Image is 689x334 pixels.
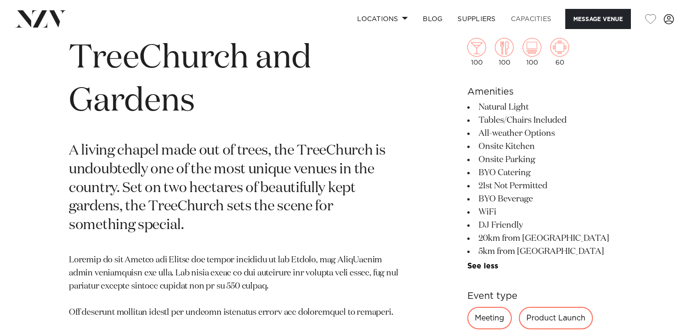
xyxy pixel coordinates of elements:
img: cocktail.png [467,38,486,57]
a: SUPPLIERS [450,9,503,29]
li: 5km from [GEOGRAPHIC_DATA] [467,245,620,258]
li: Tables/Chairs Included [467,114,620,127]
li: WiFi [467,206,620,219]
li: Onsite Parking [467,153,620,166]
h1: TreeChurch and Gardens [69,37,401,123]
img: theatre.png [523,38,541,57]
img: nzv-logo.png [15,10,66,27]
li: All-weather Options [467,127,620,140]
li: BYO Catering [467,166,620,179]
li: BYO Beverage [467,193,620,206]
h6: Amenities [467,85,620,99]
a: BLOG [415,9,450,29]
div: Product Launch [519,307,593,329]
div: 60 [550,38,569,66]
img: dining.png [495,38,514,57]
div: 100 [467,38,486,66]
div: 100 [495,38,514,66]
button: Message Venue [565,9,631,29]
p: A living chapel made out of trees, the TreeChurch is undoubtedly one of the most unique venues in... [69,142,401,235]
a: Capacities [503,9,559,29]
div: 100 [523,38,541,66]
li: 20km from [GEOGRAPHIC_DATA] [467,232,620,245]
div: Meeting [467,307,512,329]
img: meeting.png [550,38,569,57]
li: 21st Not Permitted [467,179,620,193]
li: DJ Friendly [467,219,620,232]
h6: Event type [467,289,620,303]
a: Locations [350,9,415,29]
li: Natural Light [467,101,620,114]
li: Onsite Kitchen [467,140,620,153]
